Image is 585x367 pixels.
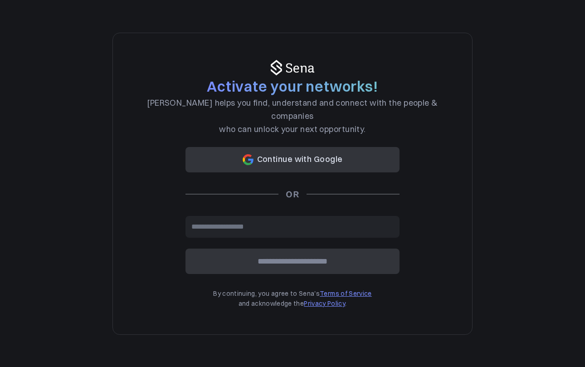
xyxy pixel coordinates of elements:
a: Terms of Service [320,289,372,298]
h2: OR [286,187,299,201]
button: Continue with Google [185,147,400,172]
p: By continuing, you agree to Sena's and acknowledge the . [213,289,372,309]
h2: Activate your networks! [207,77,378,97]
a: Privacy Policy [304,299,345,308]
p: [PERSON_NAME] helps you find, understand and connect with the people & companies who can unlock y... [138,97,447,136]
img: white-text-logo-bf1b8323e66814c48d7caa909e4daa41fc3d6c913c49da9eb52bf78c1e4456f0.png [269,59,316,77]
